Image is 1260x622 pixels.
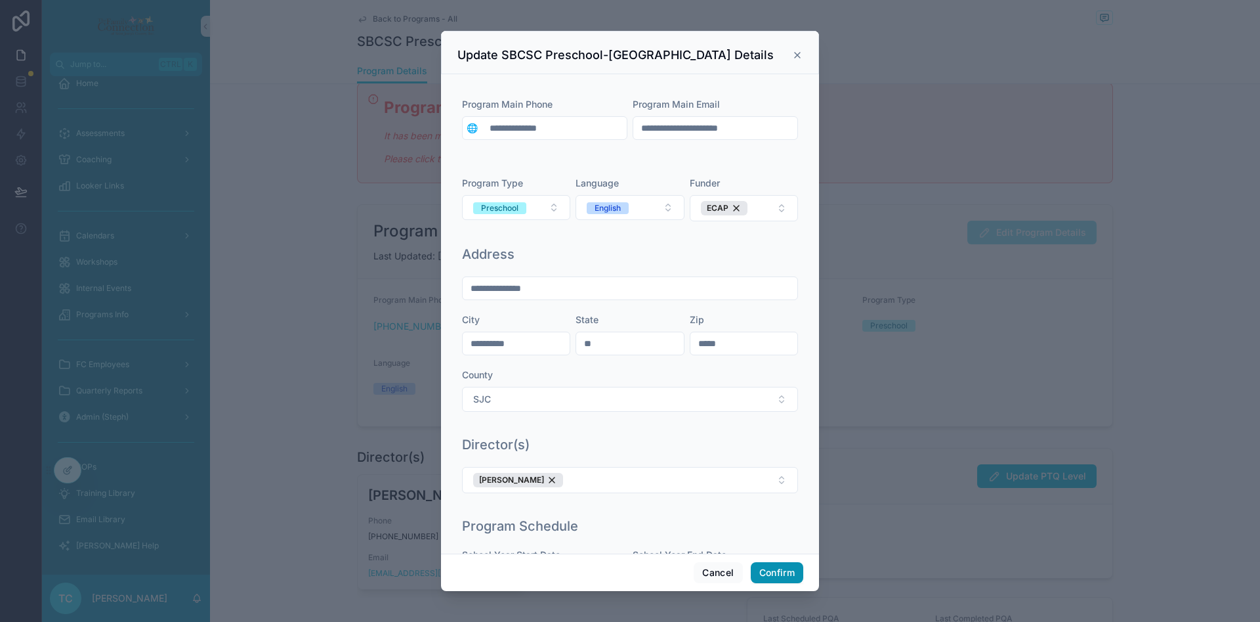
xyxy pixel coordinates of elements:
[457,47,774,63] h3: Update SBCSC Preschool-[GEOGRAPHIC_DATA] Details
[576,177,619,189] span: Language
[595,202,621,214] div: English
[467,122,478,135] span: 🌐
[462,99,553,110] span: Program Main Phone
[576,195,684,220] button: Select Button
[462,467,798,493] button: Select Button
[707,203,728,213] span: ECAP
[462,245,514,263] h1: Address
[690,314,704,325] span: Zip
[462,387,798,412] button: Select Button
[481,202,518,214] div: Preschool
[701,201,747,215] button: Unselect 3
[633,99,720,110] span: Program Main Email
[462,549,560,560] span: School Year Start Date
[463,116,482,140] button: Select Button
[576,314,598,325] span: State
[462,314,480,325] span: City
[462,177,523,189] span: Program Type
[690,177,720,189] span: Funder
[473,393,491,406] span: SJC
[473,473,563,487] button: Unselect 19
[462,195,570,220] button: Select Button
[462,517,578,535] h1: Program Schedule
[462,435,530,454] h1: Director(s)
[462,369,493,380] span: County
[633,549,726,560] span: School Year End Date
[751,562,803,583] button: Confirm
[690,195,798,221] button: Select Button
[694,562,742,583] button: Cancel
[479,475,544,485] span: [PERSON_NAME]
